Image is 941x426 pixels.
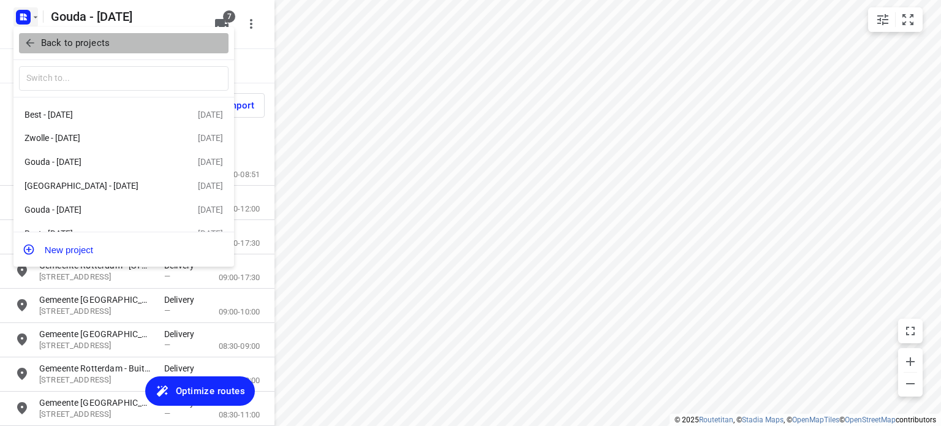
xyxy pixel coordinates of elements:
button: New project [13,237,234,262]
div: Gouda - [DATE] [25,157,165,167]
div: Best - [DATE][DATE] [13,222,234,246]
div: Gouda - [DATE][DATE] [13,150,234,174]
div: [DATE] [198,110,223,120]
div: Gouda - [DATE][DATE] [13,198,234,222]
div: [DATE] [198,229,223,238]
div: Best - [DATE] [25,110,165,120]
div: Gouda - [DATE] [25,205,165,215]
div: [GEOGRAPHIC_DATA] - [DATE] [25,181,165,191]
button: Back to projects [19,33,229,53]
div: [DATE] [198,133,223,143]
div: Zwolle - [DATE][DATE] [13,126,234,150]
div: [DATE] [198,157,223,167]
div: [DATE] [198,205,223,215]
div: Best - [DATE] [25,229,165,238]
div: [GEOGRAPHIC_DATA] - [DATE][DATE] [13,174,234,198]
div: Zwolle - [DATE] [25,133,165,143]
input: Switch to... [19,66,229,91]
p: Back to projects [41,36,110,50]
div: Best - [DATE][DATE] [13,102,234,126]
div: [DATE] [198,181,223,191]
